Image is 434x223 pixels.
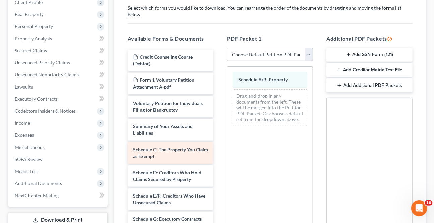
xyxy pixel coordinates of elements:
[7,79,127,104] div: Send us a messageWe typically reply in a few hours
[115,11,127,23] div: Close
[128,5,413,18] p: Select which forms you would like to download. You can rearrange the order of the documents by dr...
[15,192,59,198] span: NextChapter Mailing
[9,189,108,202] a: NextChapter Mailing
[326,48,413,62] button: Add SSN Form (121)
[9,33,108,45] a: Property Analysis
[15,178,30,183] span: Home
[133,170,201,182] span: Schedule D: Creditors Who Hold Claims Secured by Property
[15,144,45,150] span: Miscellaneous
[15,72,79,77] span: Unsecured Nonpriority Claims
[133,123,193,136] span: Summary of Your Assets and Liabilities
[15,120,30,126] span: Income
[14,92,112,99] div: We typically reply in a few hours
[10,146,124,159] div: Attorney's Disclosure of Compensation
[13,48,121,59] p: Hi there!
[89,161,134,188] button: Help
[97,11,111,24] img: Profile image for Emma
[15,11,44,17] span: Real Property
[425,200,433,206] span: 10
[9,81,108,93] a: Lawsuits
[326,35,413,43] h5: Additional PDF Packets
[15,23,53,29] span: Personal Property
[15,36,52,41] span: Property Analysis
[133,193,205,205] span: Schedule E/F: Creditors Who Have Unsecured Claims
[9,57,108,69] a: Unsecured Priority Claims
[233,89,307,126] div: Drag-and-drop in any documents from the left. These will be merged into the Petition PDF Packet. ...
[15,84,33,90] span: Lawsuits
[14,85,112,92] div: Send us a message
[72,11,85,24] img: Profile image for Sara
[14,129,112,144] div: Statement of Financial Affairs - Payments Made in the Last 90 days
[15,156,43,162] span: SOFA Review
[14,149,112,156] div: Attorney's Disclosure of Compensation
[15,132,34,138] span: Expenses
[84,11,98,24] img: Profile image for Lindsey
[15,60,70,65] span: Unsecured Priority Claims
[326,63,413,77] button: Add Creditor Matrix Text File
[227,35,313,43] h5: PDF Packet 1
[133,147,208,159] span: Schedule C: The Property You Claim as Exempt
[13,14,58,21] img: logo
[9,153,108,165] a: SOFA Review
[15,168,38,174] span: Means Test
[238,77,288,82] span: Schedule A/B: Property
[56,178,79,183] span: Messages
[45,161,89,188] button: Messages
[13,59,121,70] p: How can we help?
[15,108,76,114] span: Codebtors Insiders & Notices
[9,45,108,57] a: Secured Claims
[128,35,214,43] h5: Available Forms & Documents
[133,54,193,66] span: Credit Counseling Course (Debtor)
[326,78,413,93] button: Add Additional PDF Packets
[106,178,117,183] span: Help
[10,111,124,124] button: Search for help
[14,114,54,121] span: Search for help
[9,69,108,81] a: Unsecured Nonpriority Claims
[411,200,427,216] iframe: Intercom live chat
[9,93,108,105] a: Executory Contracts
[133,77,194,90] span: Form 1 Voluntary Petition Attachment A-pdf
[133,100,203,113] span: Voluntary Petition for Individuals Filing for Bankruptcy
[15,180,62,186] span: Additional Documents
[15,96,58,102] span: Executory Contracts
[15,48,47,53] span: Secured Claims
[10,127,124,146] div: Statement of Financial Affairs - Payments Made in the Last 90 days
